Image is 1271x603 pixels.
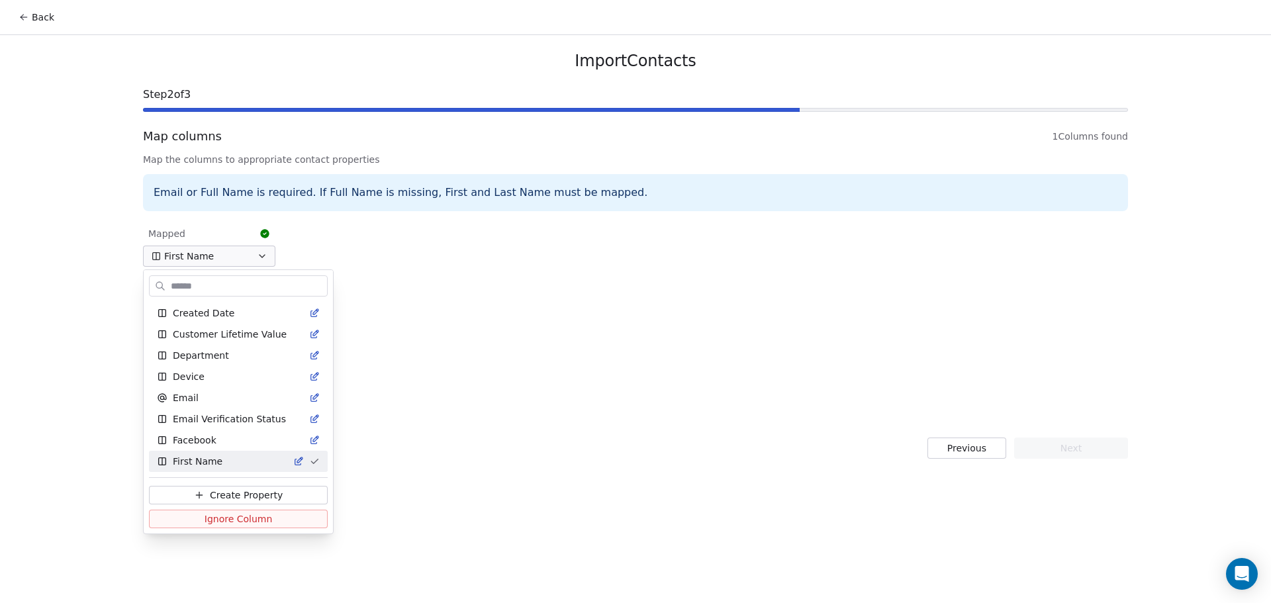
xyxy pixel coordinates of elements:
[173,349,229,362] span: Department
[173,412,286,426] span: Email Verification Status
[173,434,216,447] span: Facebook
[149,510,328,528] button: Ignore Column
[173,455,222,468] span: First Name
[205,512,273,526] span: Ignore Column
[210,488,283,502] span: Create Property
[173,391,199,404] span: Email
[173,328,287,341] span: Customer Lifetime Value
[173,306,234,320] span: Created Date
[173,370,205,383] span: Device
[149,486,328,504] button: Create Property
